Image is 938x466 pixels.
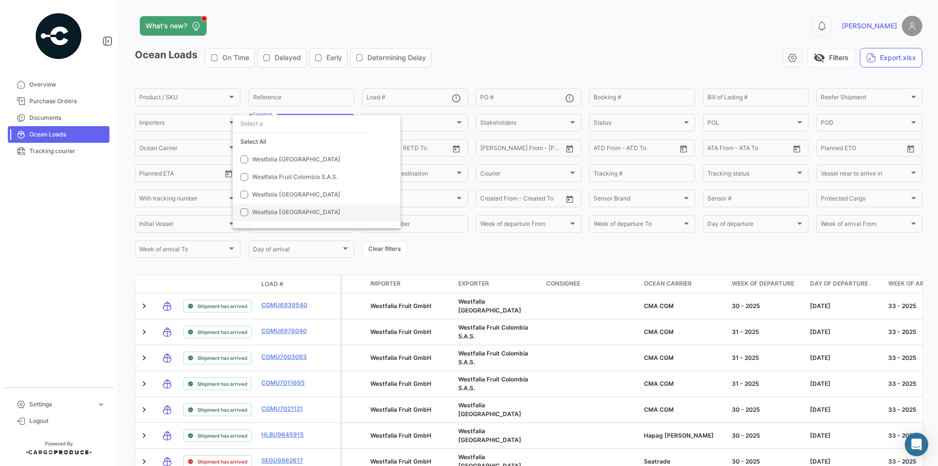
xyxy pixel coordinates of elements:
[252,208,341,216] span: Westfalia [GEOGRAPHIC_DATA]
[252,155,341,163] span: Westfalia [GEOGRAPHIC_DATA]
[252,191,341,198] span: Westfalia [GEOGRAPHIC_DATA]
[252,173,338,180] span: Westfalia Fruit Colombia S.A.S.
[233,115,369,133] input: dropdown search
[905,433,928,456] div: Abrir Intercom Messenger
[233,133,401,151] div: Select All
